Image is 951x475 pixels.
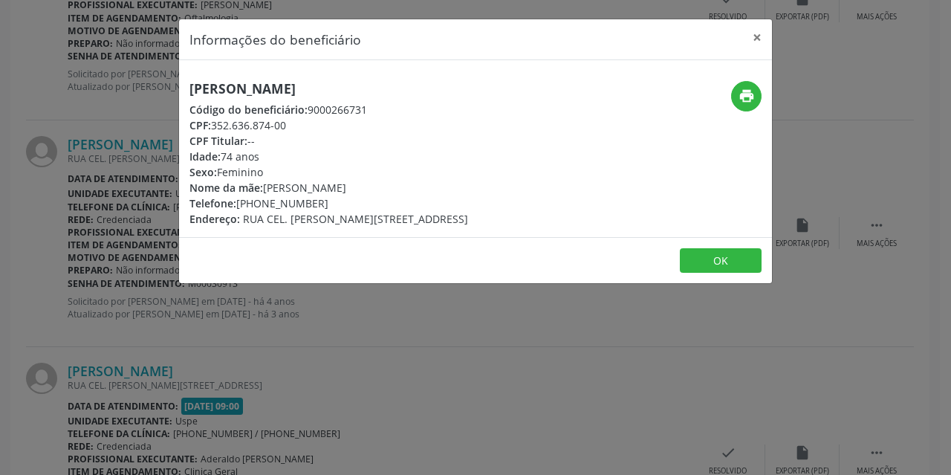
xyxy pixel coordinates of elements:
[189,103,308,117] span: Código do beneficiário:
[189,164,468,180] div: Feminino
[189,134,247,148] span: CPF Titular:
[189,181,263,195] span: Nome da mãe:
[189,165,217,179] span: Sexo:
[243,212,468,226] span: RUA CEL. [PERSON_NAME][STREET_ADDRESS]
[189,196,468,211] div: [PHONE_NUMBER]
[742,19,772,56] button: Close
[189,117,468,133] div: 352.636.874-00
[680,248,762,274] button: OK
[189,196,236,210] span: Telefone:
[189,149,468,164] div: 74 anos
[731,81,762,112] button: print
[189,102,468,117] div: 9000266731
[189,212,240,226] span: Endereço:
[189,118,211,132] span: CPF:
[189,180,468,196] div: [PERSON_NAME]
[189,81,468,97] h5: [PERSON_NAME]
[739,88,755,104] i: print
[189,149,221,164] span: Idade:
[189,133,468,149] div: --
[189,30,361,49] h5: Informações do beneficiário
